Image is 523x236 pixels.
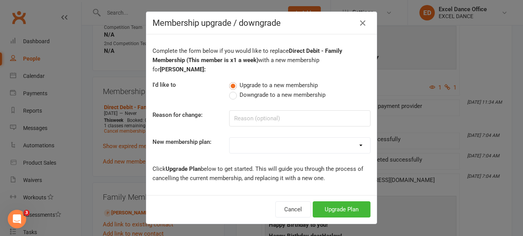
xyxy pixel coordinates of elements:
iframe: Intercom live chat [8,210,26,228]
p: Complete the form below if you would like to replace with a new membership for [153,46,370,74]
button: Upgrade Plan [313,201,370,217]
h4: Membership upgrade / downgrade [153,18,370,28]
b: [PERSON_NAME]: [160,66,206,73]
p: Click below to get started. This will guide you through the process of cancelling the current mem... [153,164,370,183]
b: Upgrade Plan [166,165,201,172]
span: Downgrade to a new membership [240,90,325,98]
span: Upgrade to a new membership [240,81,318,89]
label: Reason for change: [153,110,203,120]
input: Reason (optional) [229,110,370,126]
button: Close [357,17,369,29]
label: New membership plan: [153,137,211,147]
label: I'd like to [153,80,176,89]
span: 3 [23,210,30,216]
button: Cancel [275,201,311,217]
